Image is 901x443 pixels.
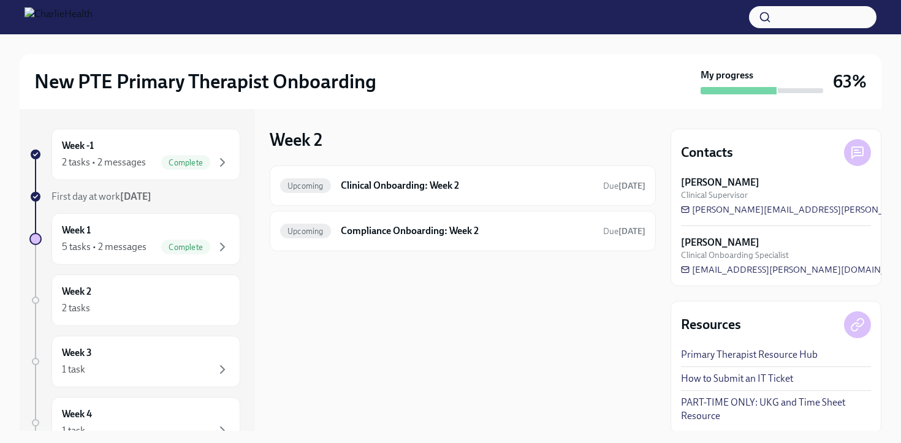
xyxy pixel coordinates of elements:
[681,316,741,334] h4: Resources
[120,191,151,202] strong: [DATE]
[681,372,793,385] a: How to Submit an IT Ticket
[681,348,818,362] a: Primary Therapist Resource Hub
[62,139,94,153] h6: Week -1
[681,189,748,201] span: Clinical Supervisor
[833,70,867,93] h3: 63%
[29,275,240,326] a: Week 22 tasks
[51,191,151,202] span: First day at work
[29,336,240,387] a: Week 31 task
[681,143,733,162] h4: Contacts
[270,129,322,151] h3: Week 2
[280,176,645,195] a: UpcomingClinical Onboarding: Week 2Due[DATE]
[62,285,91,298] h6: Week 2
[681,396,871,423] a: PART-TIME ONLY: UKG and Time Sheet Resource
[62,346,92,360] h6: Week 3
[603,181,645,191] span: Due
[29,190,240,203] a: First day at work[DATE]
[681,249,789,261] span: Clinical Onboarding Specialist
[29,129,240,180] a: Week -12 tasks • 2 messagesComplete
[341,179,593,192] h6: Clinical Onboarding: Week 2
[681,176,759,189] strong: [PERSON_NAME]
[280,227,331,236] span: Upcoming
[280,221,645,241] a: UpcomingCompliance Onboarding: Week 2Due[DATE]
[29,213,240,265] a: Week 15 tasks • 2 messagesComplete
[603,180,645,192] span: August 30th, 2025 07:00
[681,236,759,249] strong: [PERSON_NAME]
[62,424,85,437] div: 1 task
[62,301,90,315] div: 2 tasks
[618,181,645,191] strong: [DATE]
[701,69,753,82] strong: My progress
[62,224,91,237] h6: Week 1
[34,69,376,94] h2: New PTE Primary Therapist Onboarding
[603,225,645,237] span: August 30th, 2025 07:00
[280,181,331,191] span: Upcoming
[62,240,146,254] div: 5 tasks • 2 messages
[62,407,92,421] h6: Week 4
[161,243,210,252] span: Complete
[62,156,146,169] div: 2 tasks • 2 messages
[341,224,593,238] h6: Compliance Onboarding: Week 2
[25,7,93,27] img: CharlieHealth
[62,363,85,376] div: 1 task
[603,226,645,237] span: Due
[161,158,210,167] span: Complete
[618,226,645,237] strong: [DATE]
